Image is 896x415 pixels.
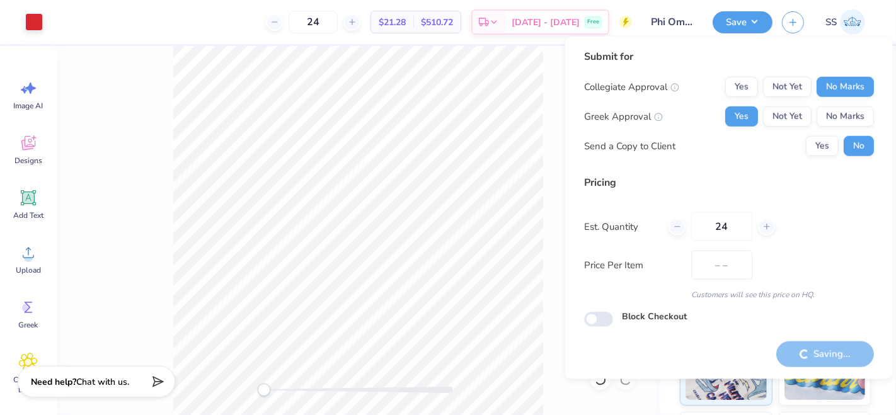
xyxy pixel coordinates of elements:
[289,11,338,33] input: – –
[713,11,773,33] button: Save
[584,110,663,124] div: Greek Approval
[14,101,43,111] span: Image AI
[725,77,758,97] button: Yes
[622,310,687,323] label: Block Checkout
[825,15,837,30] span: SS
[421,16,453,29] span: $510.72
[8,375,49,395] span: Clipart & logos
[844,136,874,156] button: No
[641,9,703,35] input: Untitled Design
[584,80,679,94] div: Collegiate Approval
[584,289,874,300] div: Customers will see this price on HQ.
[19,320,38,330] span: Greek
[584,220,659,234] label: Est. Quantity
[379,16,406,29] span: $21.28
[817,77,874,97] button: No Marks
[691,212,752,241] input: – –
[817,106,874,127] button: No Marks
[840,9,865,35] img: Shashank S Sharma
[14,156,42,166] span: Designs
[512,16,580,29] span: [DATE] - [DATE]
[763,106,812,127] button: Not Yet
[725,106,758,127] button: Yes
[806,136,839,156] button: Yes
[31,376,76,388] strong: Need help?
[587,18,599,26] span: Free
[584,49,874,64] div: Submit for
[763,77,812,97] button: Not Yet
[584,139,675,154] div: Send a Copy to Client
[258,384,270,396] div: Accessibility label
[820,9,871,35] a: SS
[584,258,682,273] label: Price Per Item
[13,210,43,220] span: Add Text
[584,175,874,190] div: Pricing
[76,376,129,388] span: Chat with us.
[16,265,41,275] span: Upload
